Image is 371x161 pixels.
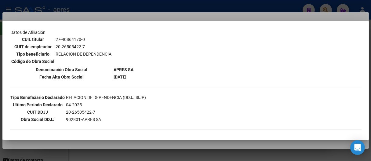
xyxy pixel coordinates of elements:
td: RELACION DE DEPENDENCIA (DDJJ SIJP) [66,94,147,101]
th: Tipo beneficiario [11,51,55,57]
div: Open Intercom Messenger [350,140,365,155]
td: 04-2025 [66,101,147,108]
td: 20-26505422-7 [66,109,147,115]
th: Código de Obra Social [11,58,55,65]
th: CUIT de empleador [11,43,55,50]
th: Ultimo Período Declarado [10,101,65,108]
th: Obra Social DDJJ [10,116,65,123]
td: 27-40864170-0 [56,36,112,43]
th: Fecha Alta Obra Social [10,74,113,80]
th: CUIL titular [11,36,55,43]
th: CUIT DDJJ [10,109,65,115]
th: Denominación Obra Social [10,66,113,73]
th: Tipo Beneficiario Declarado [10,94,65,101]
td: RELACION DE DEPENDENCIA [56,51,112,57]
td: 902801-APRES SA [66,116,147,123]
b: [DATE] [114,75,127,79]
td: 20-26505422-7 [56,43,112,50]
b: APRES SA [114,67,134,72]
